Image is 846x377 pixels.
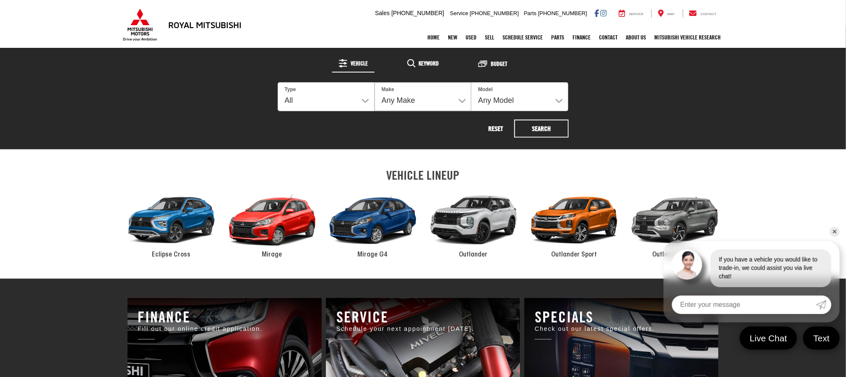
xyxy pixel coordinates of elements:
a: 2024 Mitsubishi Eclipse Cross Eclipse Cross [121,186,222,260]
span: Parts [524,10,536,16]
a: Parts: Opens in a new tab [547,27,569,48]
a: 2024 Mitsubishi Mirage Mirage [222,186,323,260]
a: Used [462,27,481,48]
h3: Service [336,309,510,325]
img: Agent profile photo [672,249,702,280]
div: 2024 Mitsubishi Outlander PHEV [625,186,725,254]
p: Fill out our online credit application. [138,325,311,333]
a: Facebook: Click to visit our Facebook page [594,10,599,16]
div: 2024 Mitsubishi Outlander Sport [524,186,625,254]
a: Contact [683,9,723,18]
span: Keyword [419,60,439,66]
a: Service [613,9,650,18]
span: Outlander Sport [551,251,597,258]
label: Model [478,86,493,93]
div: 2024 Mitsubishi Mirage G4 [323,186,423,254]
a: Contact [595,27,622,48]
span: Text [809,332,834,344]
h2: VEHICLE LINEUP [121,168,725,182]
h3: Finance [138,309,311,325]
span: Outlander [459,251,488,258]
span: Live Chat [746,332,791,344]
span: Service [450,10,468,16]
p: Schedule your next appointment [DATE]. [336,325,510,333]
div: If you have a vehicle you would like to trade-in, we could assist you via live chat! [711,249,831,287]
a: Instagram: Click to visit our Instagram page [601,10,607,16]
span: Service [629,12,644,16]
input: Enter your message [672,296,816,314]
label: Type [285,86,296,93]
a: Text [803,327,840,350]
a: Submit [816,296,831,314]
a: Home [424,27,444,48]
a: Schedule Service: Opens in a new tab [499,27,547,48]
span: Mirage [262,251,282,258]
h3: Specials [535,309,708,325]
span: [PHONE_NUMBER] [391,10,444,16]
a: 2024 Mitsubishi Outlander Sport Outlander Sport [524,186,625,260]
img: Mitsubishi [121,8,159,41]
a: 2024 Mitsubishi Outlander Outlander [423,186,524,260]
button: Search [514,120,569,138]
span: Vehicle [351,60,368,66]
button: Reset [479,120,513,138]
a: Map [651,9,681,18]
span: Sales [375,10,390,16]
p: Check out our latest special offers. [535,325,708,333]
a: 2024 Mitsubishi Mirage G4 Mirage G4 [323,186,423,260]
h3: Royal Mitsubishi [168,20,242,29]
span: [PHONE_NUMBER] [538,10,587,16]
span: Map [667,12,674,16]
div: 2024 Mitsubishi Eclipse Cross [121,186,222,254]
a: Live Chat [740,327,797,350]
div: 2024 Mitsubishi Outlander [423,186,524,254]
a: 2024 Mitsubishi Outlander PHEV Outlander PHEV [625,186,725,260]
a: Sell [481,27,499,48]
span: Mirage G4 [358,251,388,258]
span: Eclipse Cross [152,251,191,258]
a: About Us [622,27,651,48]
span: Contact [700,12,716,16]
a: Finance [569,27,595,48]
div: 2024 Mitsubishi Mirage [222,186,323,254]
a: New [444,27,462,48]
span: Budget [491,61,507,67]
span: [PHONE_NUMBER] [470,10,519,16]
span: Outlander PHEV [653,251,697,258]
label: Make [382,86,394,93]
a: Mitsubishi Vehicle Research [651,27,725,48]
